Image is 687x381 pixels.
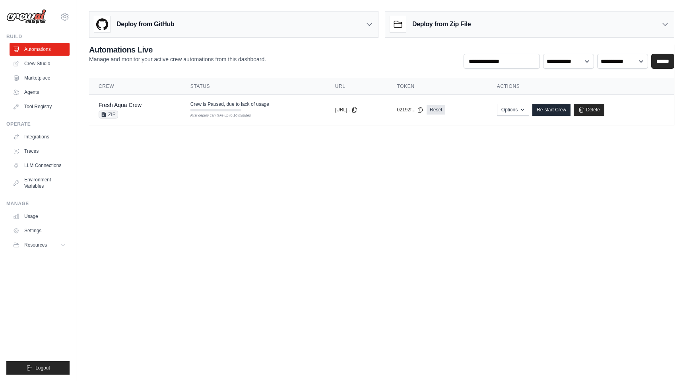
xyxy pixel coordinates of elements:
[10,130,70,143] a: Integrations
[89,55,266,63] p: Manage and monitor your active crew automations from this dashboard.
[10,224,70,237] a: Settings
[10,100,70,113] a: Tool Registry
[89,44,266,55] h2: Automations Live
[10,72,70,84] a: Marketplace
[94,16,110,32] img: GitHub Logo
[574,104,604,116] a: Delete
[6,9,46,24] img: Logo
[387,78,487,95] th: Token
[10,145,70,157] a: Traces
[35,365,50,371] span: Logout
[412,19,471,29] h3: Deploy from Zip File
[6,33,70,40] div: Build
[326,78,388,95] th: URL
[10,210,70,223] a: Usage
[10,159,70,172] a: LLM Connections
[116,19,174,29] h3: Deploy from GitHub
[6,361,70,375] button: Logout
[427,105,445,115] a: Reset
[10,239,70,251] button: Resources
[190,101,269,107] span: Crew is Paused, due to lack of usage
[10,43,70,56] a: Automations
[497,104,529,116] button: Options
[397,107,423,113] button: 02192f...
[181,78,326,95] th: Status
[6,200,70,207] div: Manage
[532,104,571,116] a: Re-start Crew
[190,113,241,119] div: First deploy can take up to 10 minutes
[24,242,47,248] span: Resources
[487,78,674,95] th: Actions
[99,102,142,108] a: Fresh Aqua Crew
[6,121,70,127] div: Operate
[89,78,181,95] th: Crew
[10,86,70,99] a: Agents
[10,173,70,192] a: Environment Variables
[10,57,70,70] a: Crew Studio
[99,111,118,119] span: ZIP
